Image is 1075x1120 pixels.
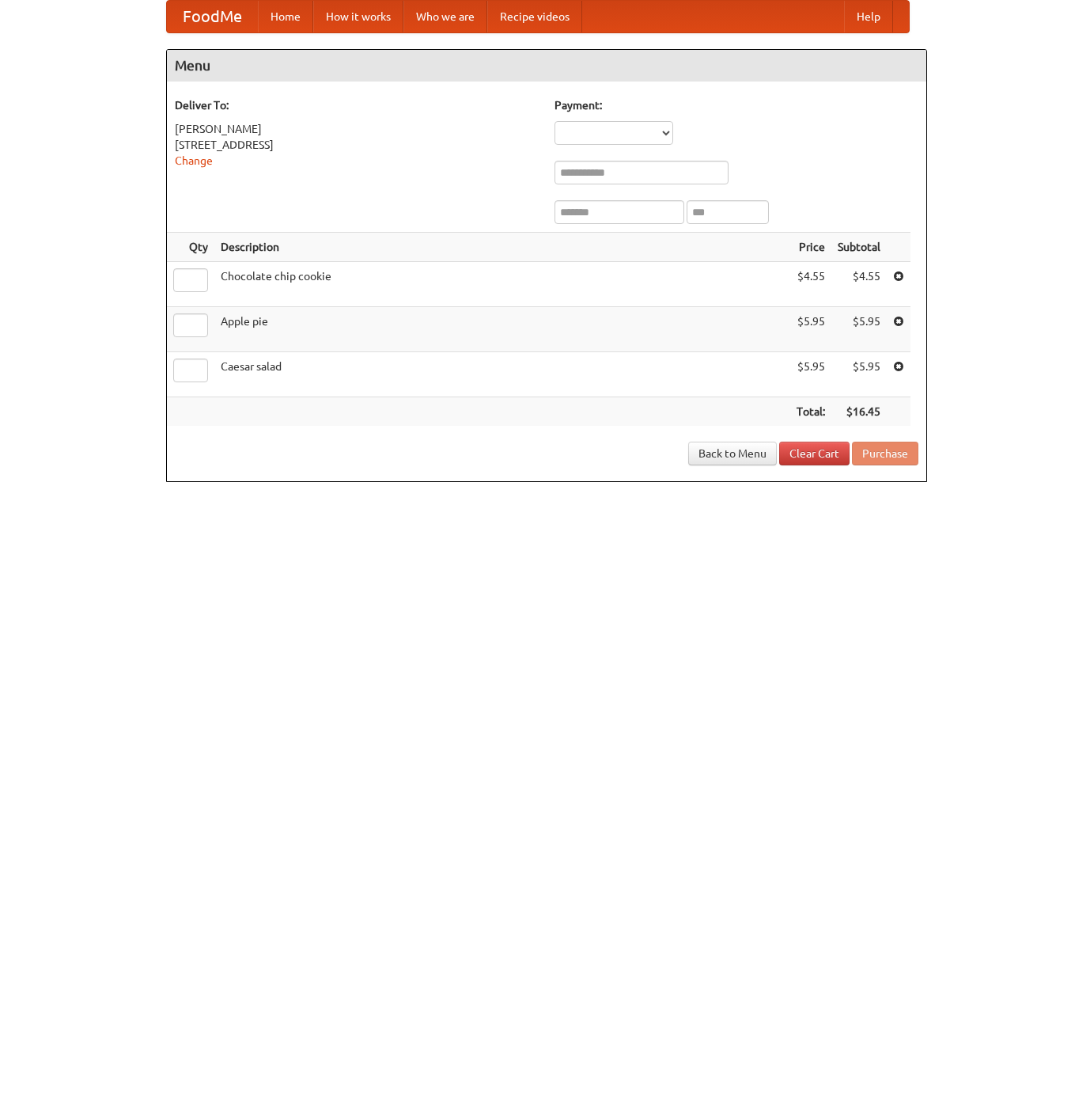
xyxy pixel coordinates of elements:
[790,397,831,427] th: Total:
[831,352,887,397] td: $5.95
[831,397,887,427] th: $16.45
[790,307,831,352] td: $5.95
[167,50,926,82] h4: Menu
[214,262,790,307] td: Chocolate chip cookie
[214,307,790,352] td: Apple pie
[831,307,887,352] td: $5.95
[844,1,893,32] a: Help
[214,233,790,262] th: Description
[403,1,487,32] a: Who we are
[688,442,777,465] a: Back to Menu
[175,97,539,113] h5: Deliver To:
[831,262,887,307] td: $4.55
[487,1,582,32] a: Recipe videos
[167,1,258,32] a: FoodMe
[258,1,313,32] a: Home
[790,233,831,262] th: Price
[313,1,403,32] a: How it works
[555,97,918,113] h5: Payment:
[167,233,214,262] th: Qty
[175,121,539,137] div: [PERSON_NAME]
[779,442,850,465] a: Clear Cart
[790,352,831,397] td: $5.95
[790,262,831,307] td: $4.55
[214,352,790,397] td: Caesar salad
[852,442,918,465] button: Purchase
[175,154,213,167] a: Change
[831,233,887,262] th: Subtotal
[175,137,539,153] div: [STREET_ADDRESS]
